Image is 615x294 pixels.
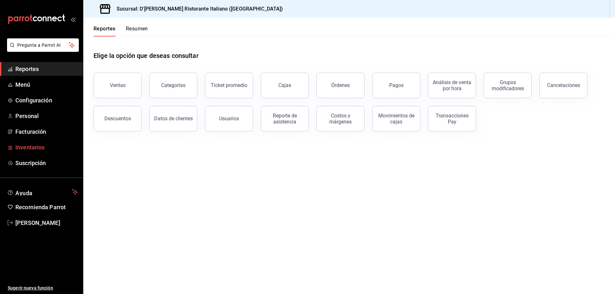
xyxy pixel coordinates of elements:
[265,113,305,125] div: Reporte de asistencia
[432,79,472,91] div: Análisis de venta por hora
[205,106,253,131] button: Usuarios
[389,82,404,88] div: Pagos
[428,106,476,131] button: Transacciones Pay
[428,73,476,98] button: Análisis de venta por hora
[488,79,528,91] div: Grupos modificadores
[7,38,79,52] button: Pregunta a Parrot AI
[15,80,78,89] span: Menú
[316,106,365,131] button: Costos y márgenes
[316,73,365,98] button: Órdenes
[15,203,78,211] span: Recomienda Parrot
[15,143,78,152] span: Inventarios
[149,106,197,131] button: Datos de clientes
[149,73,197,98] button: Categorías
[211,82,247,88] div: Ticket promedio
[539,73,587,98] button: Cancelaciones
[219,115,239,122] div: Usuarios
[15,188,70,196] span: Ayuda
[126,26,148,36] button: Resumen
[15,112,78,120] span: Personal
[547,82,580,88] div: Cancelaciones
[15,65,78,73] span: Reportes
[8,285,78,291] span: Sugerir nueva función
[15,159,78,167] span: Suscripción
[4,46,79,53] a: Pregunta a Parrot AI
[376,113,416,125] div: Movimientos de cajas
[110,82,126,88] div: Ventas
[331,82,350,88] div: Órdenes
[372,73,420,98] button: Pagos
[161,82,185,88] div: Categorías
[94,51,199,60] h1: Elige la opción que deseas consultar
[70,17,76,22] button: open_drawer_menu
[205,73,253,98] button: Ticket promedio
[15,219,78,227] span: [PERSON_NAME]
[321,113,360,125] div: Costos y márgenes
[432,113,472,125] div: Transacciones Pay
[94,26,116,36] button: Reportes
[261,73,309,98] button: Cajas
[154,115,193,122] div: Datos de clientes
[261,106,309,131] button: Reporte de asistencia
[94,73,142,98] button: Ventas
[372,106,420,131] button: Movimientos de cajas
[104,115,131,122] div: Descuentos
[15,127,78,136] span: Facturación
[15,96,78,105] span: Configuración
[94,106,142,131] button: Descuentos
[278,82,291,88] div: Cajas
[484,73,532,98] button: Grupos modificadores
[94,26,148,36] div: navigation tabs
[111,5,283,13] h3: Sucursal: D'[PERSON_NAME] Ristorante Italiano ([GEOGRAPHIC_DATA])
[17,42,69,49] span: Pregunta a Parrot AI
